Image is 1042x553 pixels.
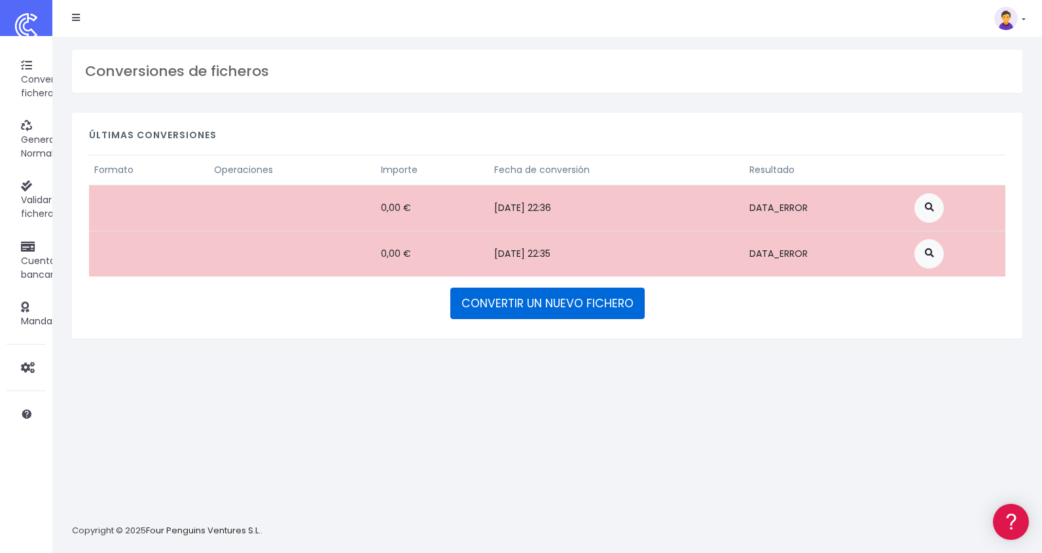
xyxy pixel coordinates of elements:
button: Contáctanos [13,351,249,373]
div: Convertir ficheros [13,145,249,157]
td: [DATE] 22:35 [489,231,744,276]
th: Operaciones [209,155,376,185]
th: Resultado [744,155,910,185]
a: Mandatos [7,291,46,337]
a: CONVERTIR UN NUEVO FICHERO [450,288,645,319]
div: Facturación [13,260,249,273]
p: Copyright © 2025 . [72,524,262,538]
div: Programadores [13,315,249,327]
h4: Últimas conversiones [89,130,1005,147]
a: Información general [13,111,249,132]
td: 0,00 € [376,185,489,231]
a: Four Penguins Ventures S.L. [146,524,260,537]
img: logo [10,10,43,43]
a: Validar fichero [7,170,46,230]
th: Fecha de conversión [489,155,744,185]
td: [DATE] 22:36 [489,185,744,231]
h3: Conversiones de ficheros [85,63,1009,80]
th: Formato [89,155,209,185]
a: Cuentas bancarias [7,230,46,290]
td: 0,00 € [376,231,489,276]
a: General [13,281,249,301]
a: Generar Norma58 [7,109,46,170]
a: Perfiles de empresas [13,227,249,247]
a: API [13,335,249,355]
th: Importe [376,155,489,185]
a: Formatos [13,166,249,186]
td: DATA_ERROR [744,231,910,276]
a: Videotutoriales [13,206,249,227]
a: POWERED BY ENCHANT [180,377,252,390]
img: profile [994,7,1018,30]
div: Información general [13,91,249,104]
a: Convertir fichero [7,49,46,109]
td: DATA_ERROR [744,185,910,231]
a: Problemas habituales [13,186,249,206]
